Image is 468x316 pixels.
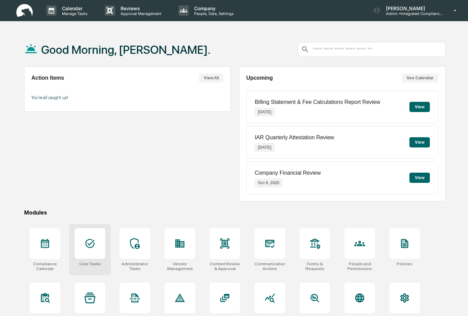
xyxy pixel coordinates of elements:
[397,262,412,266] div: Policies
[402,74,438,82] button: See Calendar
[380,5,444,11] p: [PERSON_NAME]
[409,173,430,183] button: View
[254,262,285,271] div: Communications Archive
[115,11,165,16] p: Approval Management
[24,209,446,216] div: Modules
[31,75,64,81] h2: Action Items
[255,143,275,152] p: [DATE]
[57,5,91,11] p: Calendar
[409,137,430,147] button: View
[115,5,165,11] p: Reviews
[189,11,237,16] p: People, Data, Settings
[380,11,444,16] p: Admin • Integrated Compliance Advisors - Consultants
[299,262,330,271] div: Forms & Requests
[209,262,240,271] div: Content Review & Approval
[255,179,282,187] p: Oct 6, 2025
[57,11,91,16] p: Manage Tasks
[79,262,101,266] div: User Tasks
[246,75,273,81] h2: Upcoming
[409,102,430,112] button: View
[344,262,375,271] div: People and Permissions
[120,262,150,271] div: Administrator Tasks
[255,108,275,116] p: [DATE]
[255,135,334,141] p: IAR Quarterly Attestation Review
[199,74,223,82] button: View All
[165,262,195,271] div: Vendor Management
[189,5,237,11] p: Company
[255,170,321,176] p: Company Financial Review
[31,95,223,100] p: You're all caught up!
[16,4,33,17] img: logo
[30,262,60,271] div: Compliance Calendar
[255,99,380,105] p: Billing Statement & Fee Calculations Report Review
[41,43,210,57] h1: Good Morning, [PERSON_NAME].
